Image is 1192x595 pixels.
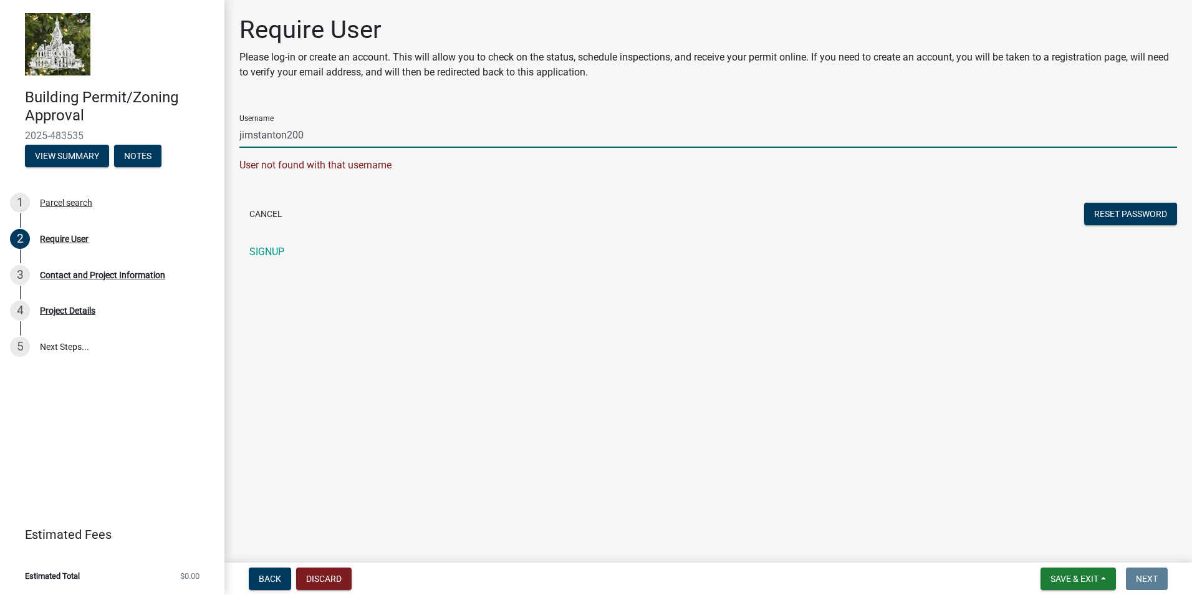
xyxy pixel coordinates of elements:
button: Next [1126,568,1168,590]
div: Contact and Project Information [40,271,165,279]
span: Save & Exit [1050,574,1098,584]
span: $0.00 [180,572,199,580]
span: 2025-483535 [25,130,199,142]
button: Discard [296,568,352,590]
span: Back [259,574,281,584]
div: 3 [10,265,30,285]
h4: Building Permit/Zoning Approval [25,89,214,125]
h1: Require User [239,15,1177,45]
span: Next [1136,574,1158,584]
button: Reset Password [1084,203,1177,225]
div: 5 [10,337,30,357]
div: 4 [10,301,30,321]
button: View Summary [25,145,109,167]
div: Parcel search [40,198,92,207]
wm-modal-confirm: Notes [114,152,161,162]
div: Require User [40,235,89,243]
p: Please log-in or create an account. This will allow you to check on the status, schedule inspecti... [239,50,1177,80]
div: User not found with that username [239,158,1177,173]
wm-modal-confirm: Summary [25,152,109,162]
img: Marshall County, Iowa [25,13,90,75]
button: Cancel [239,203,292,225]
div: 2 [10,229,30,249]
span: Estimated Total [25,572,80,580]
button: Notes [114,145,161,167]
a: SIGNUP [239,239,1177,264]
div: 1 [10,193,30,213]
button: Back [249,568,291,590]
button: Save & Exit [1041,568,1116,590]
div: Project Details [40,306,95,315]
a: Estimated Fees [10,522,204,547]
